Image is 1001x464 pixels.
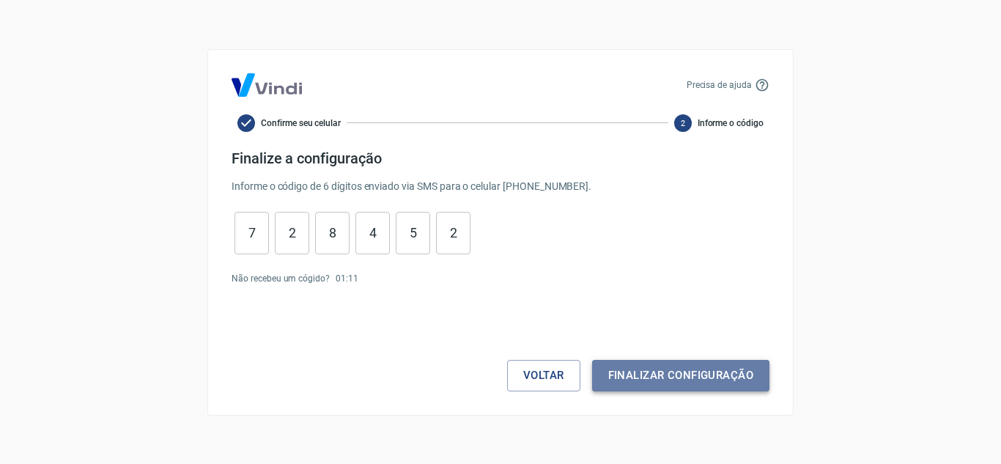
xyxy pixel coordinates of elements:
[507,360,580,391] button: Voltar
[592,360,769,391] button: Finalizar configuração
[698,117,764,130] span: Informe o código
[232,73,302,97] img: Logo Vind
[681,118,685,128] text: 2
[232,272,330,285] p: Não recebeu um cógido?
[232,179,769,194] p: Informe o código de 6 dígitos enviado via SMS para o celular [PHONE_NUMBER] .
[336,272,358,285] p: 01 : 11
[261,117,341,130] span: Confirme seu celular
[687,78,752,92] p: Precisa de ajuda
[232,150,769,167] h4: Finalize a configuração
